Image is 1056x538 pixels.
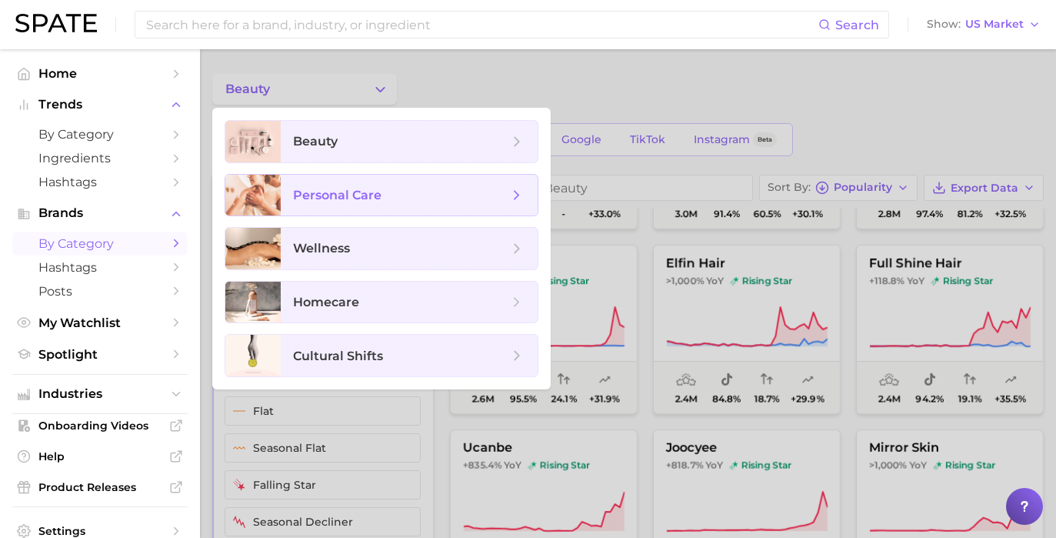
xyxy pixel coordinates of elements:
span: Show [927,20,961,28]
span: My Watchlist [38,316,162,330]
span: Product Releases [38,480,162,494]
span: Hashtags [38,175,162,189]
a: Product Releases [12,476,188,499]
span: Help [38,449,162,463]
span: Settings [38,524,162,538]
img: SPATE [15,14,97,32]
span: Industries [38,387,162,401]
a: Hashtags [12,256,188,279]
a: Spotlight [12,343,188,366]
a: Onboarding Videos [12,414,188,437]
span: Trends [38,98,162,112]
ul: Change Category [212,108,551,389]
a: Hashtags [12,170,188,194]
button: Trends [12,93,188,116]
input: Search here for a brand, industry, or ingredient [145,12,818,38]
span: cultural shifts [293,349,383,363]
span: Hashtags [38,260,162,275]
a: Home [12,62,188,85]
span: US Market [965,20,1024,28]
span: homecare [293,295,359,309]
span: beauty [293,134,338,149]
span: Posts [38,284,162,299]
span: by Category [38,236,162,251]
span: Onboarding Videos [38,419,162,433]
span: by Category [38,127,162,142]
button: Industries [12,383,188,406]
a: by Category [12,122,188,146]
a: Ingredients [12,146,188,170]
span: wellness [293,241,350,256]
a: by Category [12,232,188,256]
a: Posts [12,279,188,303]
a: Help [12,445,188,468]
a: My Watchlist [12,311,188,335]
span: Ingredients [38,151,162,165]
span: personal care [293,188,381,202]
span: Search [835,18,879,32]
span: Spotlight [38,347,162,362]
button: ShowUS Market [923,15,1044,35]
button: Brands [12,202,188,225]
span: Home [38,66,162,81]
span: Brands [38,206,162,220]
